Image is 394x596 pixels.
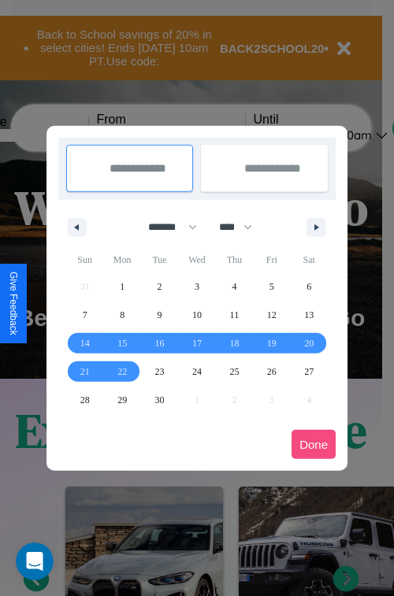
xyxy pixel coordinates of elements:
[267,329,277,357] span: 19
[141,329,178,357] button: 16
[117,329,127,357] span: 15
[80,357,90,386] span: 21
[178,301,215,329] button: 10
[229,329,239,357] span: 18
[192,329,202,357] span: 17
[117,357,127,386] span: 22
[292,430,336,459] button: Done
[216,329,253,357] button: 18
[80,329,90,357] span: 14
[291,247,328,272] span: Sat
[253,301,290,329] button: 12
[141,357,178,386] button: 23
[103,301,140,329] button: 8
[103,329,140,357] button: 15
[304,301,314,329] span: 13
[83,301,87,329] span: 7
[291,329,328,357] button: 20
[291,357,328,386] button: 27
[232,272,236,301] span: 4
[216,247,253,272] span: Thu
[80,386,90,414] span: 28
[158,301,162,329] span: 9
[16,542,54,580] iframe: Intercom live chat
[103,272,140,301] button: 1
[253,329,290,357] button: 19
[120,272,125,301] span: 1
[192,357,202,386] span: 24
[192,301,202,329] span: 10
[120,301,125,329] span: 8
[267,301,277,329] span: 12
[269,272,274,301] span: 5
[66,357,103,386] button: 21
[307,272,311,301] span: 6
[141,247,178,272] span: Tue
[253,357,290,386] button: 26
[230,301,240,329] span: 11
[66,386,103,414] button: 28
[178,247,215,272] span: Wed
[141,272,178,301] button: 2
[216,301,253,329] button: 11
[253,247,290,272] span: Fri
[8,272,19,335] div: Give Feedback
[216,272,253,301] button: 4
[304,329,314,357] span: 20
[216,357,253,386] button: 25
[66,301,103,329] button: 7
[66,329,103,357] button: 14
[304,357,314,386] span: 27
[66,247,103,272] span: Sun
[158,272,162,301] span: 2
[291,272,328,301] button: 6
[103,357,140,386] button: 22
[229,357,239,386] span: 25
[291,301,328,329] button: 13
[195,272,199,301] span: 3
[103,386,140,414] button: 29
[155,386,165,414] span: 30
[141,301,178,329] button: 9
[178,329,215,357] button: 17
[155,329,165,357] span: 16
[267,357,277,386] span: 26
[178,357,215,386] button: 24
[103,247,140,272] span: Mon
[155,357,165,386] span: 23
[117,386,127,414] span: 29
[253,272,290,301] button: 5
[178,272,215,301] button: 3
[141,386,178,414] button: 30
